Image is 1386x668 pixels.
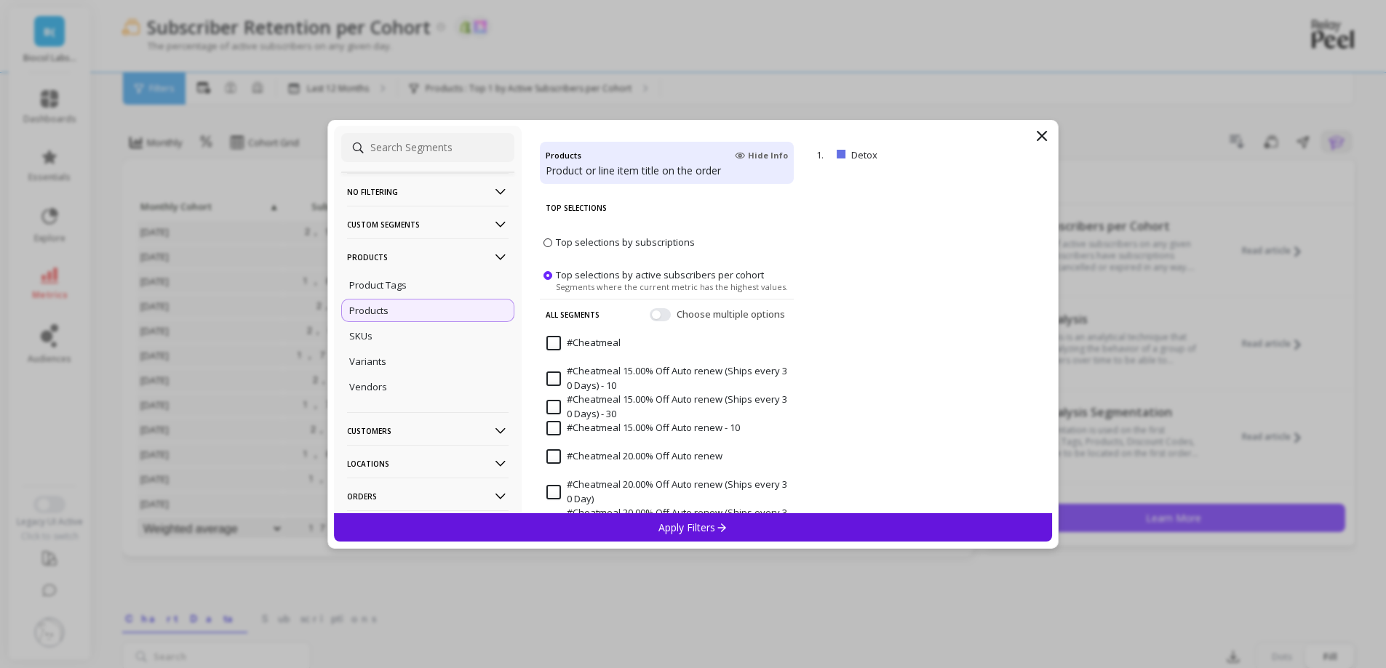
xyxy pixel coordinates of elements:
[816,148,831,161] p: 1.
[546,336,621,350] span: #Cheatmeal
[546,299,600,329] p: All Segments
[347,510,509,547] p: Subscriptions
[677,307,788,321] span: Choose multiple options
[556,236,695,249] span: Top selections by subscriptions
[347,173,509,210] p: No filtering
[546,364,787,393] span: #Cheatmeal 15.00% Off Auto renew (Ships every 30 Days) - 10
[546,478,787,506] span: #Cheatmeal 20.00% Off Auto renew (Ships every 30 Day)
[347,412,509,449] p: Customers
[556,281,788,291] span: Segments where the current metric has the highest values.
[347,445,509,482] p: Locations
[546,193,788,223] p: Top Selections
[347,238,509,275] p: Products
[347,478,509,515] p: Orders
[546,148,581,164] h4: Products
[556,267,764,281] span: Top selections by active subscribers per cohort
[546,421,740,435] span: #Cheatmeal 15.00% Off Auto renew - 10
[341,133,514,162] input: Search Segments
[546,506,787,534] span: #Cheatmeal 20.00% Off Auto renew (Ships every 30 Days)
[349,329,373,342] p: SKUs
[546,393,787,421] span: #Cheatmeal 15.00% Off Auto renew (Ships every 30 Days) - 30
[851,148,960,161] p: Detox
[735,150,788,161] span: Hide Info
[347,206,509,243] p: Custom Segments
[349,278,407,291] p: Product Tags
[546,449,722,464] span: #Cheatmeal 20.00% Off Auto renew
[349,355,386,368] p: Variants
[349,380,387,393] p: Vendors
[349,304,389,317] p: Products
[658,520,728,534] p: Apply Filters
[546,164,788,178] p: Product or line item title on the order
